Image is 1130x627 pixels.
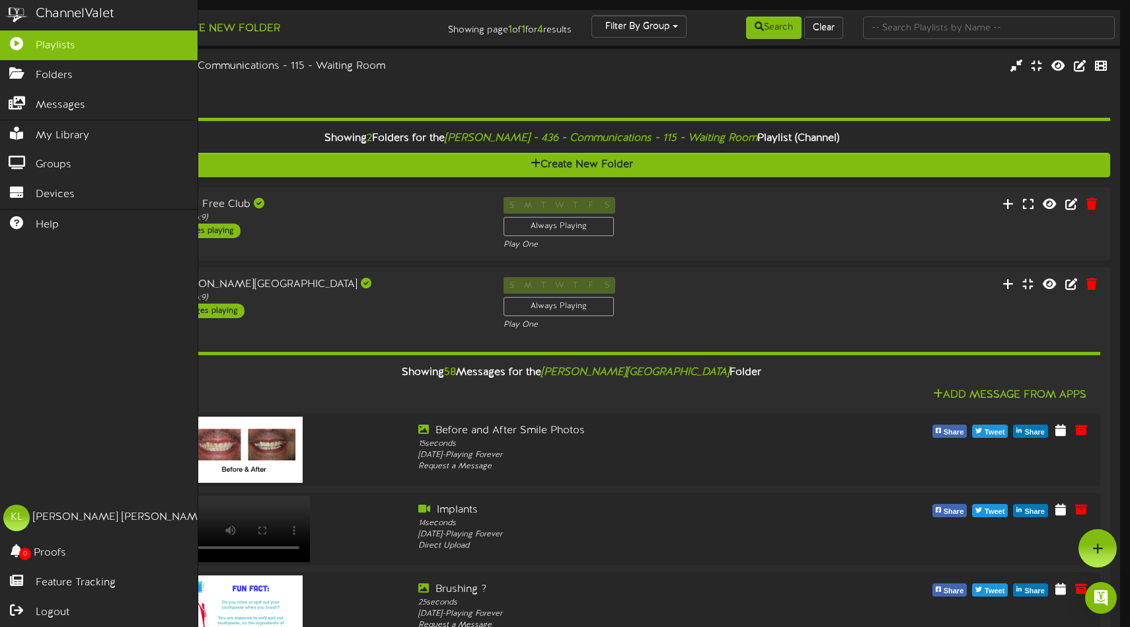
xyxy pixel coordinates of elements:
[36,5,114,24] div: ChannelValet
[36,187,75,202] span: Devices
[972,425,1008,438] button: Tweet
[36,68,73,83] span: Folders
[541,366,730,378] i: [PERSON_NAME][GEOGRAPHIC_DATA]
[1022,505,1047,519] span: Share
[33,510,207,525] div: [PERSON_NAME] [PERSON_NAME]
[153,21,284,37] button: Create New Folder
[1013,425,1048,438] button: Share
[418,597,831,608] div: 25 seconds
[932,583,967,597] button: Share
[36,38,75,54] span: Playlists
[1013,583,1048,597] button: Share
[418,450,831,461] div: [DATE] - Playing Forever
[418,540,831,552] div: Direct Upload
[53,153,1110,177] button: Create New Folder
[929,387,1090,403] button: Add Message From Apps
[941,425,967,440] span: Share
[941,505,967,519] span: Share
[36,605,69,620] span: Logout
[151,197,483,212] div: Cavity Free Club
[591,15,687,38] button: Filter By Group
[53,59,482,74] div: [PERSON_NAME] - 436 - Communications - 115 - Waiting Room
[508,24,512,36] strong: 1
[1022,425,1047,440] span: Share
[53,358,1110,387] div: Showing Messages for the Folder
[53,74,482,85] div: Landscape ( 16:9 )
[157,224,241,238] div: 4 messages playing
[521,24,525,36] strong: 1
[36,218,59,233] span: Help
[19,548,31,560] span: 0
[1022,584,1047,599] span: Share
[932,425,967,438] button: Share
[444,366,456,378] span: 58
[185,417,303,483] img: 20b89666-d176-456d-a4df-d91c48f252beMTMBeforeandAfter-103607001.jpeg
[746,17,802,39] button: Search
[932,504,967,517] button: Share
[151,212,483,224] div: Landscape ( 16:9 )
[941,584,967,599] span: Share
[804,17,843,39] button: Clear
[418,608,831,620] div: [DATE] - Playing Forever
[1085,582,1117,614] div: Open Intercom Messenger
[418,461,831,472] div: Request a Message
[400,15,582,38] div: Showing page of for results
[34,546,66,561] span: Proofs
[36,157,71,173] span: Groups
[151,292,483,304] div: Landscape ( 16:9 )
[504,217,614,236] div: Always Playing
[1013,504,1048,517] button: Share
[418,503,831,518] div: Implants
[982,425,1007,440] span: Tweet
[418,518,831,529] div: 14 seconds
[982,505,1007,519] span: Tweet
[36,98,85,113] span: Messages
[504,239,748,251] div: Play One
[504,297,614,316] div: Always Playing
[537,24,543,36] strong: 4
[43,124,1120,153] div: Showing Folders for the Playlist (Channel)
[982,584,1007,599] span: Tweet
[151,277,483,292] div: [PERSON_NAME][GEOGRAPHIC_DATA]
[972,583,1008,597] button: Tweet
[418,423,831,439] div: Before and After Smile Photos
[863,17,1115,39] input: -- Search Playlists by Name --
[418,529,831,540] div: [DATE] - Playing Forever
[418,439,831,450] div: 15 seconds
[3,505,30,531] div: KL
[157,304,245,318] div: 55 messages playing
[36,128,89,144] span: My Library
[418,582,831,597] div: Brushing ?
[36,575,116,591] span: Feature Tracking
[53,85,482,97] div: # 2113
[504,319,748,331] div: Play One
[972,504,1008,517] button: Tweet
[445,132,757,144] i: [PERSON_NAME] - 436 - Communications - 115 - Waiting Room
[367,132,372,144] span: 2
